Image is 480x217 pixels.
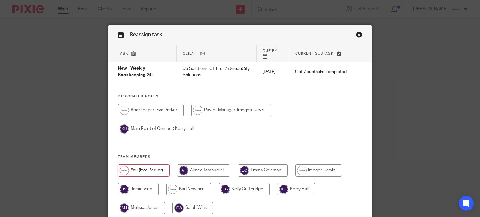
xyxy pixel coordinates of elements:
[289,62,353,81] td: 0 of 7 subtasks completed
[356,32,362,40] a: Close this dialog window
[263,49,277,52] span: Due by
[118,155,362,160] h4: Team members
[262,69,282,75] p: [DATE]
[118,52,128,55] span: Task
[183,52,197,55] span: Client
[118,94,362,99] h4: Designated Roles
[130,32,162,37] span: Reassign task
[118,67,153,77] span: New - Weekly Bookkeeping GC
[295,52,334,55] span: Current subtask
[183,66,250,78] p: JS Solutions ICT Ltd t/a GreenCity Solutions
